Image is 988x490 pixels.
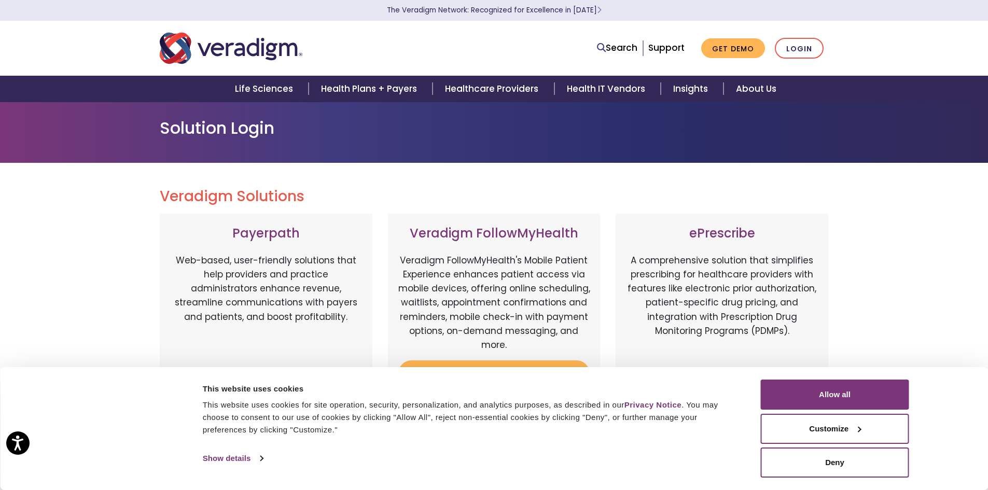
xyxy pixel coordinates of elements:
[160,31,302,65] img: Veradigm logo
[203,383,737,395] div: This website uses cookies
[775,38,824,59] a: Login
[723,76,789,102] a: About Us
[170,254,362,362] p: Web-based, user-friendly solutions that help providers and practice administrators enhance revenu...
[597,41,637,55] a: Search
[761,414,909,444] button: Customize
[222,76,309,102] a: Life Sciences
[203,399,737,436] div: This website uses cookies for site operation, security, personalization, and analytics purposes, ...
[309,76,433,102] a: Health Plans + Payers
[597,5,602,15] span: Learn More
[626,254,818,362] p: A comprehensive solution that simplifies prescribing for healthcare providers with features like ...
[203,451,263,466] a: Show details
[761,380,909,410] button: Allow all
[398,360,590,394] a: Login to Veradigm FollowMyHealth
[160,118,829,138] h1: Solution Login
[761,447,909,478] button: Deny
[160,188,829,205] h2: Veradigm Solutions
[701,38,765,59] a: Get Demo
[387,5,602,15] a: The Veradigm Network: Recognized for Excellence in [DATE]Learn More
[398,254,590,352] p: Veradigm FollowMyHealth's Mobile Patient Experience enhances patient access via mobile devices, o...
[661,76,723,102] a: Insights
[170,226,362,241] h3: Payerpath
[554,76,661,102] a: Health IT Vendors
[626,226,818,241] h3: ePrescribe
[433,76,554,102] a: Healthcare Providers
[624,400,681,409] a: Privacy Notice
[398,226,590,241] h3: Veradigm FollowMyHealth
[648,41,685,54] a: Support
